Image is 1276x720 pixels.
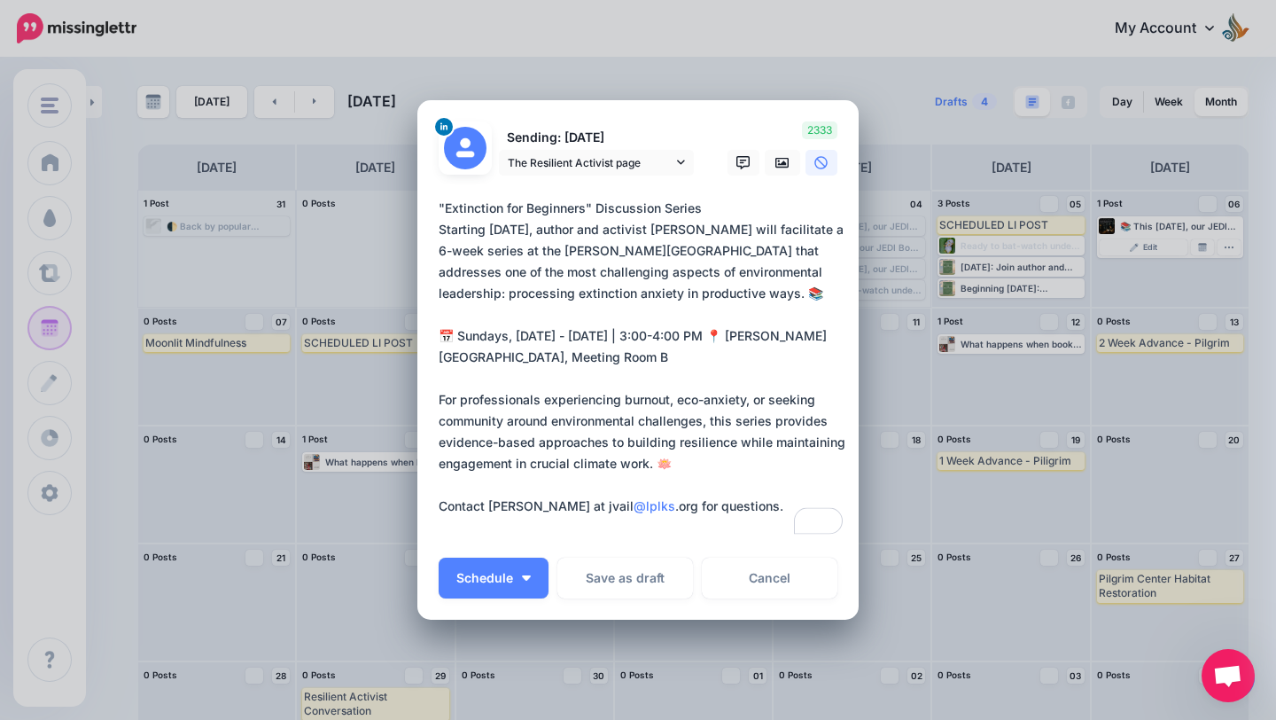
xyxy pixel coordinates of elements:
[439,558,549,599] button: Schedule
[444,127,486,169] img: user_default_image.png
[702,558,837,599] a: Cancel
[439,198,846,517] div: "Extinction for Beginners" Discussion Series Starting [DATE], author and activist [PERSON_NAME] w...
[499,128,694,148] p: Sending: [DATE]
[802,121,837,139] span: 2333
[499,150,694,176] a: The Resilient Activist page
[508,153,673,172] span: The Resilient Activist page
[522,575,531,581] img: arrow-down-white.png
[456,572,513,584] span: Schedule
[557,558,693,599] button: Save as draft
[439,198,846,538] textarea: To enrich screen reader interactions, please activate Accessibility in Grammarly extension settings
